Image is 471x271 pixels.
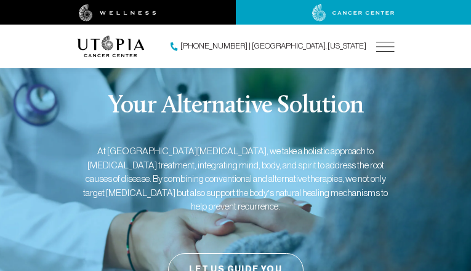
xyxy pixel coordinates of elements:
img: wellness [79,4,156,22]
p: At [GEOGRAPHIC_DATA][MEDICAL_DATA], we take a holistic approach to [MEDICAL_DATA] treatment, inte... [77,144,395,214]
img: cancer center [312,4,395,22]
a: [PHONE_NUMBER] | [GEOGRAPHIC_DATA], [US_STATE] [171,41,366,53]
img: icon-hamburger [376,42,395,52]
span: [PHONE_NUMBER] | [GEOGRAPHIC_DATA], [US_STATE] [180,41,366,52]
img: logo [77,36,145,57]
p: Your Alternative Solution [108,93,363,120]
